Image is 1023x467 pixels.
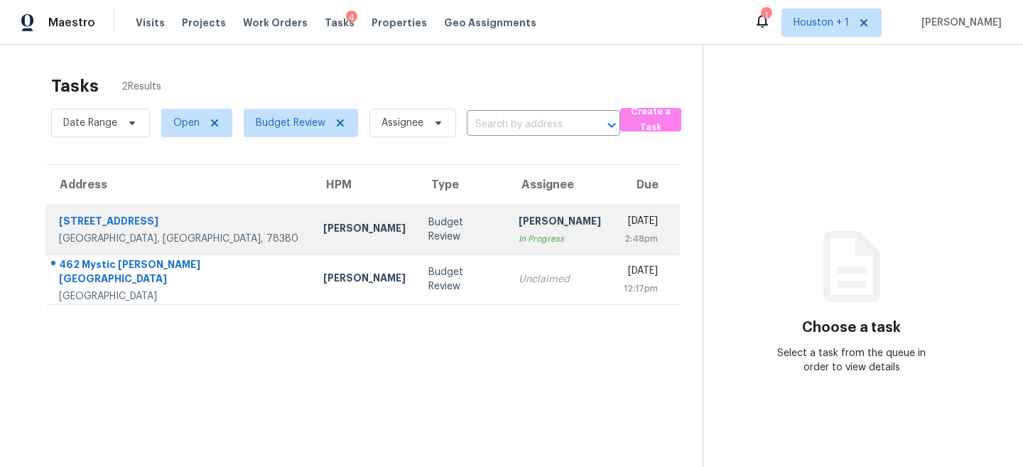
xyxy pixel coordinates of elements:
span: Open [173,116,200,130]
th: Type [417,165,507,205]
span: Houston + 1 [794,16,849,30]
div: [GEOGRAPHIC_DATA] [59,289,301,304]
div: In Progress [519,232,601,246]
span: 2 Results [121,80,161,94]
div: 2:48pm [624,232,658,246]
div: [PERSON_NAME] [323,221,406,239]
div: [PERSON_NAME] [323,271,406,289]
span: Tasks [325,18,354,28]
div: [GEOGRAPHIC_DATA], [GEOGRAPHIC_DATA], 78380 [59,232,301,246]
div: Budget Review [428,265,496,294]
h3: Choose a task [802,321,901,335]
div: 462 Mystic [PERSON_NAME][GEOGRAPHIC_DATA] [59,257,301,289]
div: Budget Review [428,215,496,244]
span: Assignee [381,116,423,130]
button: Open [602,115,622,135]
span: [PERSON_NAME] [916,16,1002,30]
th: Due [612,165,680,205]
div: [STREET_ADDRESS] [59,214,301,232]
div: [PERSON_NAME] [519,214,601,232]
div: [DATE] [624,214,658,232]
h2: Tasks [51,79,99,93]
span: Properties [372,16,427,30]
span: Visits [136,16,165,30]
button: Create a Task [620,108,681,131]
div: 1 [761,9,771,23]
div: Select a task from the queue in order to view details [777,346,926,375]
div: [DATE] [624,264,658,281]
div: 4 [346,11,357,25]
span: Maestro [48,16,95,30]
div: Unclaimed [519,272,601,286]
span: Date Range [63,116,117,130]
span: Budget Review [256,116,325,130]
input: Search by address [467,114,580,136]
span: Projects [182,16,226,30]
span: Work Orders [243,16,308,30]
span: Create a Task [627,104,674,136]
th: Address [45,165,312,205]
span: Geo Assignments [444,16,536,30]
th: HPM [312,165,417,205]
th: Assignee [507,165,612,205]
div: 12:17pm [624,281,658,296]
